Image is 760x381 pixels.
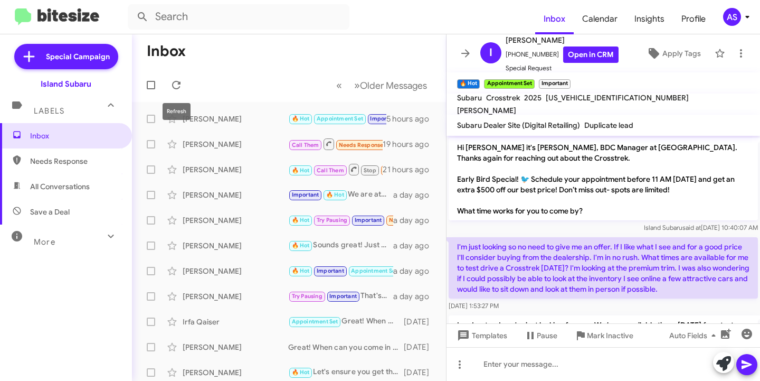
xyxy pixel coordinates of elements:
div: [PERSON_NAME] [183,266,288,276]
div: [PERSON_NAME] [183,342,288,352]
a: Calendar [574,4,626,34]
div: 我明白了。我們將竭誠為您購車提供協助。如有任何疑問，請隨時與我們聯繫 [288,265,393,277]
button: Templates [446,326,516,345]
small: Appointment Set [484,79,534,89]
span: [US_VEHICLE_IDENTIFICATION_NUMBER] [546,93,689,103]
span: Needs Response [30,156,120,166]
h1: Inbox [147,43,186,60]
span: Subaru Dealer Site (Digital Retailing) [457,120,580,130]
span: [PERSON_NAME] [457,106,516,115]
span: Important [292,191,319,198]
span: 🔥 Hot [326,191,344,198]
a: Insights [626,4,673,34]
span: Try Pausing [317,217,347,224]
span: [PHONE_NUMBER] [506,47,619,63]
span: Inbox [30,131,120,141]
button: Pause [516,326,566,345]
div: 5 hours ago [386,114,438,124]
div: [PERSON_NAME] [183,114,288,124]
span: Call Them [292,142,319,148]
div: a day ago [393,190,438,200]
div: Great! When can you come in to go over your options? [288,342,404,352]
div: That's perfectly fine! If you ever reconsider or want to explore options in the future, feel free... [288,290,393,302]
div: You had your chance and lost it [288,214,393,226]
button: Auto Fields [661,326,728,345]
span: Auto Fields [669,326,720,345]
p: I understand you're just looking for now. We have available times [DATE] for a test drive of the ... [449,315,758,356]
span: 🔥 Hot [292,115,310,122]
div: [DATE] [404,317,438,327]
span: Important [370,115,397,122]
div: 21 hours ago [383,164,438,175]
span: Special Campaign [46,51,110,62]
span: All Conversations [30,181,90,192]
span: Mark Inactive [587,326,633,345]
span: Important [329,293,357,300]
div: a day ago [393,215,438,226]
div: Irfa Qaiser [183,317,288,327]
span: 2025 [524,93,541,103]
span: Needs Response [389,217,434,224]
span: [PERSON_NAME] [506,34,619,47]
span: Appointment Set [317,115,363,122]
span: said at [682,224,701,231]
button: Mark Inactive [566,326,642,345]
span: Try Pausing [292,293,322,300]
span: « [336,79,342,92]
span: 🔥 Hot [292,217,310,224]
div: a day ago [393,266,438,276]
span: Needs Response [339,142,384,148]
div: Sounds great! Just let me know when you're ready, and we'll set up your appointment. Looking forw... [288,239,393,252]
small: Important [539,79,571,89]
span: Special Request [506,63,619,73]
span: Subaru [457,93,482,103]
p: Hi [PERSON_NAME] it's [PERSON_NAME], BDC Manager at [GEOGRAPHIC_DATA]. Thanks again for reaching ... [449,138,758,220]
span: Stop [364,167,376,174]
div: [PERSON_NAME] [183,291,288,302]
a: Profile [673,4,714,34]
span: 🔥 Hot [292,369,310,376]
div: [PERSON_NAME] [183,164,288,175]
span: Pause [537,326,557,345]
button: Next [348,75,433,96]
span: Labels [34,106,64,116]
span: Crosstrek [486,93,520,103]
span: Older Messages [360,80,427,91]
span: Island Subaru [DATE] 10:40:07 AM [644,224,758,231]
div: No problem! Just let me know when you're ready to reschedule. Looking forward to hearing from you! [288,113,386,125]
a: Special Campaign [14,44,118,69]
span: 🔥 Hot [292,167,310,174]
span: Save a Deal [30,207,70,217]
span: Call Them [317,167,344,174]
div: We are at [STREET_ADDRESS]! [288,189,393,201]
span: Important [355,217,382,224]
div: Inbound Call [288,137,383,151]
input: Search [128,4,349,30]
span: Appointment Set [292,318,338,325]
span: [DATE] 1:53:27 PM [449,302,499,310]
div: [PERSON_NAME] [183,367,288,378]
span: Duplicate lead [584,120,633,130]
div: [PERSON_NAME] [183,240,288,251]
div: [DATE] [404,342,438,352]
a: Open in CRM [563,47,619,63]
div: a day ago [393,291,438,302]
span: » [354,79,360,92]
span: Apply Tags [662,44,701,63]
div: AS [723,8,741,26]
span: Inbox [535,4,574,34]
span: Important [317,267,344,274]
span: Appointment Set [351,267,397,274]
span: More [34,237,55,247]
div: [PERSON_NAME] [183,215,288,226]
span: 🔥 Hot [292,242,310,249]
div: [DATE] [404,367,438,378]
button: Apply Tags [637,44,709,63]
div: The place we are going through now says car might not be here for a while [288,163,383,176]
button: AS [714,8,748,26]
div: a day ago [393,240,438,251]
small: 🔥 Hot [457,79,480,89]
